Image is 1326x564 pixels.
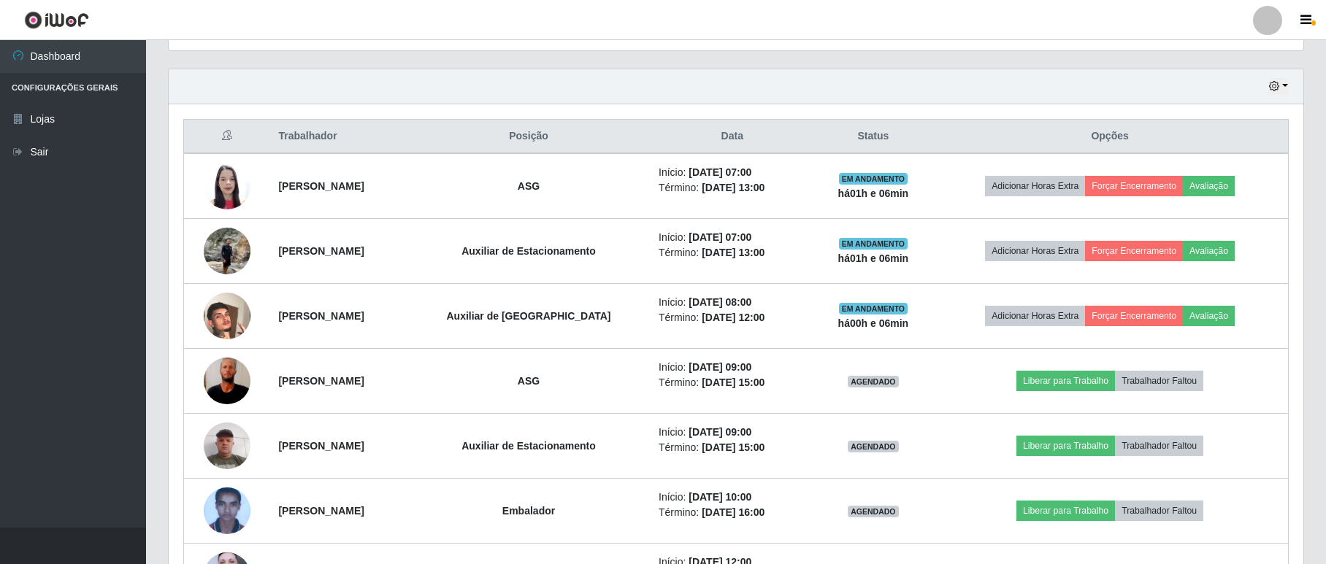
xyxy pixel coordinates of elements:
time: [DATE] 13:00 [702,247,764,258]
strong: [PERSON_NAME] [278,245,364,257]
time: [DATE] 15:00 [702,376,764,388]
button: Avaliação [1183,241,1235,261]
time: [DATE] 13:00 [702,182,764,193]
strong: [PERSON_NAME] [278,440,364,452]
strong: Embalador [502,505,555,517]
button: Forçar Encerramento [1085,306,1183,326]
th: Status [815,120,932,154]
li: Início: [659,360,806,375]
li: Término: [659,180,806,196]
button: Avaliação [1183,306,1235,326]
time: [DATE] 12:00 [702,312,764,323]
span: AGENDADO [848,441,899,452]
button: Avaliação [1183,176,1235,196]
button: Liberar para Trabalho [1016,501,1115,521]
li: Término: [659,310,806,325]
li: Término: [659,375,806,390]
span: EM ANDAMENTO [839,303,908,314]
li: Início: [659,230,806,245]
img: 1732967695446.jpeg [204,155,250,217]
button: Trabalhador Faltou [1115,436,1203,456]
span: AGENDADO [848,506,899,517]
li: Início: [659,490,806,505]
li: Início: [659,295,806,310]
button: Forçar Encerramento [1085,241,1183,261]
strong: [PERSON_NAME] [278,505,364,517]
strong: [PERSON_NAME] [278,310,364,322]
span: EM ANDAMENTO [839,238,908,250]
strong: Auxiliar de Estacionamento [461,245,596,257]
time: [DATE] 07:00 [689,166,751,178]
strong: há 01 h e 06 min [838,188,909,199]
strong: [PERSON_NAME] [278,180,364,192]
img: 1709375112510.jpeg [204,414,250,476]
img: 1673386012464.jpeg [204,481,250,541]
span: EM ANDAMENTO [839,173,908,185]
strong: [PERSON_NAME] [278,375,364,387]
li: Término: [659,245,806,260]
button: Forçar Encerramento [1085,176,1183,196]
li: Início: [659,165,806,180]
img: CoreUI Logo [24,11,89,29]
time: [DATE] 15:00 [702,441,764,453]
button: Trabalhador Faltou [1115,371,1203,391]
strong: há 01 h e 06 min [838,252,909,264]
button: Liberar para Trabalho [1016,371,1115,391]
button: Trabalhador Faltou [1115,501,1203,521]
span: AGENDADO [848,376,899,387]
time: [DATE] 09:00 [689,361,751,373]
img: 1726002463138.jpeg [204,274,250,358]
time: [DATE] 09:00 [689,426,751,438]
strong: Auxiliar de [GEOGRAPHIC_DATA] [446,310,610,322]
th: Posição [407,120,650,154]
strong: ASG [518,375,540,387]
th: Opções [932,120,1288,154]
th: Trabalhador [269,120,407,154]
time: [DATE] 10:00 [689,491,751,503]
strong: Auxiliar de Estacionamento [461,440,596,452]
img: 1700098236719.jpeg [204,220,250,282]
li: Início: [659,425,806,440]
button: Adicionar Horas Extra [985,176,1085,196]
time: [DATE] 07:00 [689,231,751,243]
img: 1751591398028.jpeg [204,329,250,433]
button: Adicionar Horas Extra [985,306,1085,326]
button: Liberar para Trabalho [1016,436,1115,456]
time: [DATE] 16:00 [702,506,764,518]
strong: ASG [518,180,540,192]
th: Data [650,120,815,154]
strong: há 00 h e 06 min [838,317,909,329]
li: Término: [659,505,806,520]
time: [DATE] 08:00 [689,296,751,308]
li: Término: [659,440,806,455]
button: Adicionar Horas Extra [985,241,1085,261]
